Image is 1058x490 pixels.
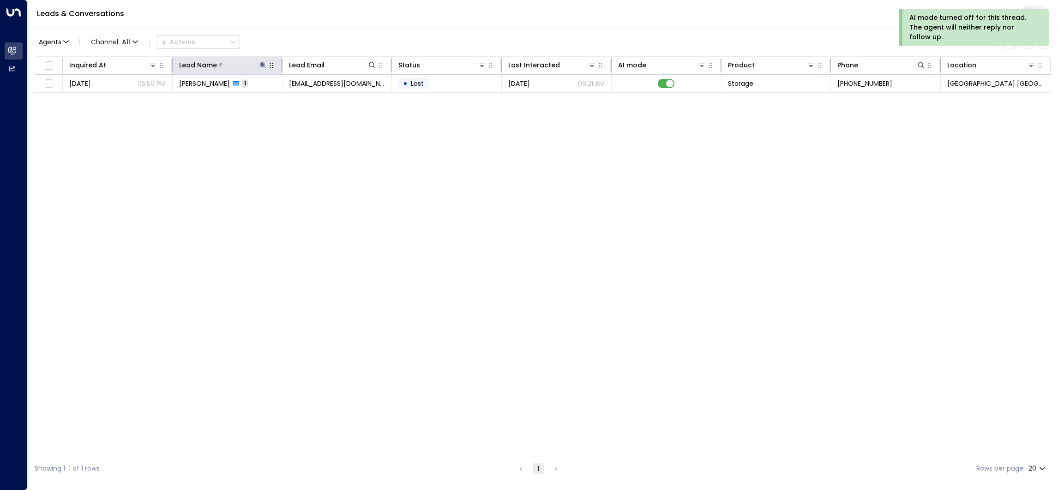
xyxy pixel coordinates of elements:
div: Lead Email [289,60,325,71]
a: Leads & Conversations [37,8,124,19]
div: Location [947,60,1036,71]
span: Agents [39,39,61,45]
button: Actions [157,35,240,49]
span: Dave Smith [179,79,230,88]
p: 05:50 PM [138,79,166,88]
div: Inquired At [69,60,106,71]
div: Phone [837,60,926,71]
div: Product [728,60,755,71]
div: Inquired At [69,60,157,71]
button: Channel:All [87,36,142,48]
div: Showing 1-1 of 1 rows [35,464,100,473]
div: Last Interacted [508,60,596,71]
button: page 1 [533,463,544,474]
span: Lost [411,79,424,88]
span: Space Station Castle Bromwich [947,79,1044,88]
div: Lead Name [179,60,217,71]
div: • [403,76,408,91]
div: Product [728,60,816,71]
div: Button group with a nested menu [157,35,240,49]
span: All [122,38,130,46]
div: AI mode turned off for this thread. The agent will neither reply nor follow up. [909,13,1036,42]
span: smfi1977@aol.com [289,79,385,88]
div: Status [398,60,487,71]
div: Phone [837,60,858,71]
span: Toggle select row [43,78,54,90]
div: Status [398,60,420,71]
div: Actions [161,38,195,46]
div: Lead Name [179,60,267,71]
span: Toggle select all [43,60,54,72]
div: Last Interacted [508,60,560,71]
span: Aug 26, 2025 [69,79,91,88]
div: Location [947,60,976,71]
button: Agents [35,36,72,48]
span: 1 [242,79,248,87]
div: AI mode [618,60,646,71]
span: Channel: [87,36,142,48]
span: Storage [728,79,753,88]
p: 09:21 AM [578,79,605,88]
div: AI mode [618,60,706,71]
span: Aug 27, 2025 [508,79,530,88]
nav: pagination navigation [515,463,562,474]
span: +447956146552 [837,79,892,88]
div: Lead Email [289,60,377,71]
label: Rows per page: [976,464,1025,473]
div: 20 [1028,462,1047,475]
